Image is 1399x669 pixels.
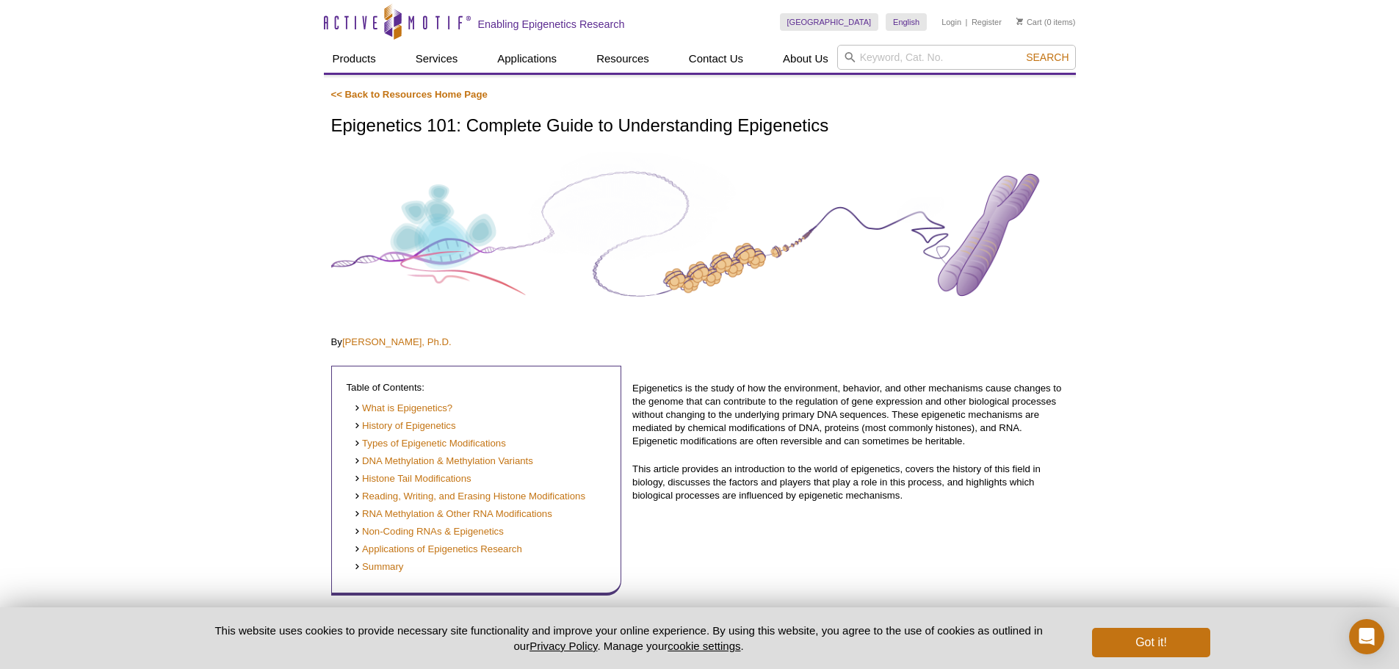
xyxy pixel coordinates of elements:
[407,45,467,73] a: Services
[324,45,385,73] a: Products
[886,13,927,31] a: English
[354,490,585,504] a: Reading, Writing, and Erasing Histone Modifications
[632,382,1068,448] p: Epigenetics is the study of how the environment, behavior, and other mechanisms cause changes to ...
[774,45,837,73] a: About Us
[478,18,625,31] h2: Enabling Epigenetics Research
[331,152,1069,318] img: Complete Guide to Understanding Epigenetics
[1016,18,1023,25] img: Your Cart
[632,463,1068,502] p: This article provides an introduction to the world of epigenetics, covers the history of this fie...
[1092,628,1210,657] button: Got it!
[354,560,404,574] a: Summary
[189,623,1069,654] p: This website uses cookies to provide necessary site functionality and improve your online experie...
[354,507,552,521] a: RNA Methylation & Other RNA Modifications
[1026,51,1069,63] span: Search
[941,17,961,27] a: Login
[529,640,597,652] a: Privacy Policy
[837,45,1076,70] input: Keyword, Cat. No.
[354,402,453,416] a: What is Epigenetics?
[354,455,533,469] a: DNA Methylation & Methylation Variants
[1016,13,1076,31] li: (0 items)
[331,336,1069,349] p: By
[347,381,607,394] p: Table of Contents:
[354,419,456,433] a: History of Epigenetics
[331,89,488,100] a: << Back to Resources Home Page
[488,45,565,73] a: Applications
[780,13,879,31] a: [GEOGRAPHIC_DATA]
[354,525,504,539] a: Non-Coding RNAs & Epigenetics
[680,45,752,73] a: Contact Us
[331,116,1069,137] h1: Epigenetics 101: Complete Guide to Understanding Epigenetics
[1022,51,1073,64] button: Search
[1016,17,1042,27] a: Cart
[354,437,506,451] a: Types of Epigenetic Modifications
[972,17,1002,27] a: Register
[966,13,968,31] li: |
[342,336,452,347] a: [PERSON_NAME], Ph.D.
[588,45,658,73] a: Resources
[1349,619,1384,654] div: Open Intercom Messenger
[668,640,740,652] button: cookie settings
[354,472,471,486] a: Histone Tail Modifications
[354,543,522,557] a: Applications of Epigenetics Research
